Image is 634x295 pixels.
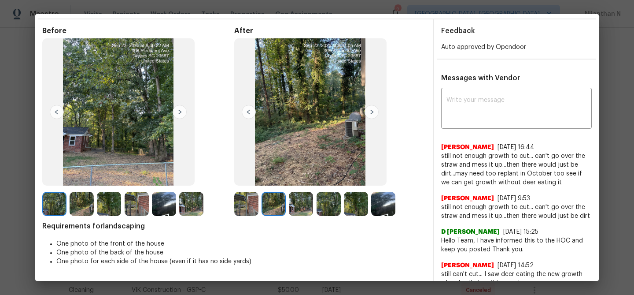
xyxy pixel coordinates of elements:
span: Feedback [441,27,475,34]
span: still not enough growth to cut... can't go over the straw and mess it up...then there would just ... [441,203,592,220]
span: D [PERSON_NAME] [441,228,500,236]
span: [DATE] 9:53 [498,195,530,202]
span: [DATE] 15:25 [503,229,538,235]
span: After [234,26,426,35]
span: [PERSON_NAME] [441,143,494,152]
img: right-chevron-button-url [365,105,379,119]
span: [PERSON_NAME] [441,194,494,203]
li: One photo for each side of the house (even if it has no side yards) [56,257,426,266]
span: still can't cut... I saw deer eating the new growth when I pulled up this morning [441,270,592,288]
li: One photo of the front of the house [56,239,426,248]
span: Hello Team, I have informed this to the HOC and keep you posted Thank you. [441,236,592,254]
img: left-chevron-button-url [50,105,64,119]
span: Messages with Vendor [441,75,520,82]
img: left-chevron-button-url [242,105,256,119]
li: One photo of the back of the house [56,248,426,257]
span: [DATE] 16:44 [498,144,534,150]
img: right-chevron-button-url [173,105,187,119]
span: Auto approved by Opendoor [441,44,526,50]
span: Before [42,26,234,35]
span: [PERSON_NAME] [441,261,494,270]
span: [DATE] 14:52 [498,262,534,269]
span: still not enough growth to cut... can't go over the straw and mess it up...then there would just ... [441,152,592,187]
span: Requirements for landscaping [42,222,426,231]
